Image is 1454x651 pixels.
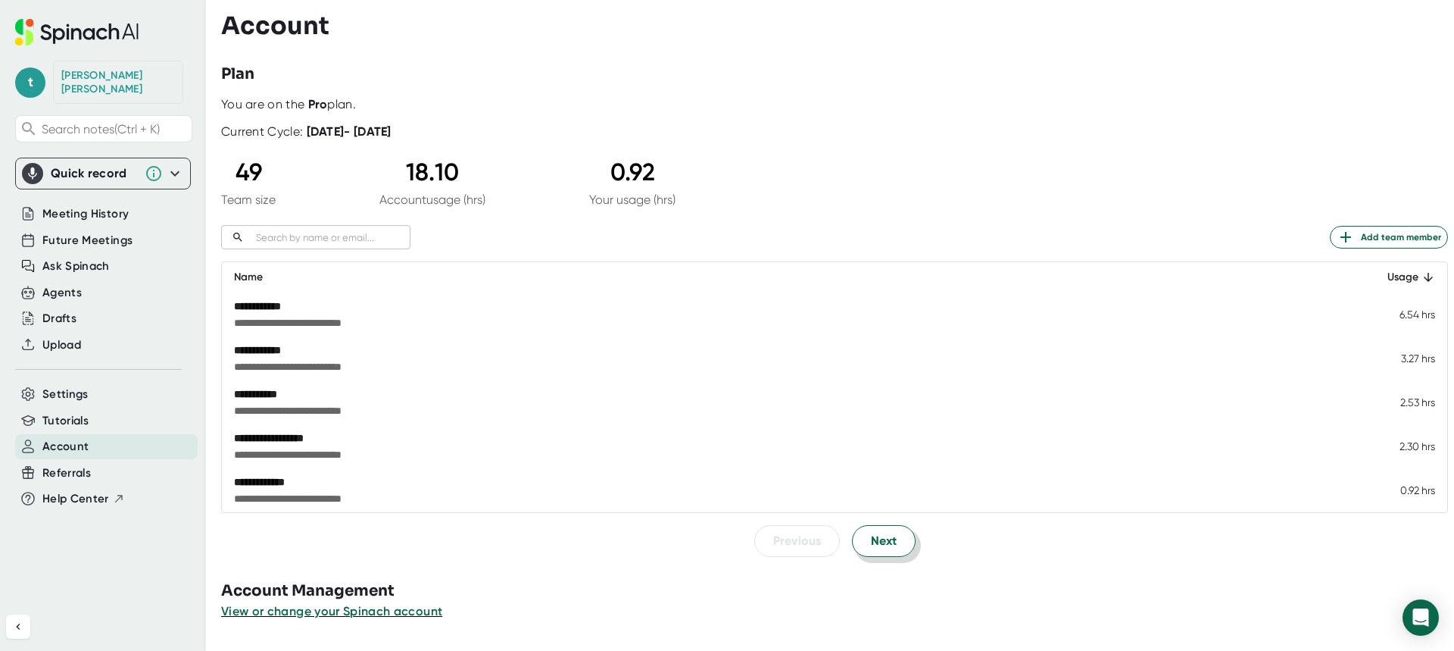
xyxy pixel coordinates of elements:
[221,604,442,618] span: View or change your Spinach account
[42,490,109,508] span: Help Center
[1353,336,1447,380] td: 3.27 hrs
[42,465,91,482] button: Referrals
[589,192,676,207] div: Your usage (hrs)
[42,490,125,508] button: Help Center
[1353,380,1447,424] td: 2.53 hrs
[42,258,110,275] button: Ask Spinach
[221,580,1454,602] h3: Account Management
[221,192,276,207] div: Team size
[852,525,916,557] button: Next
[6,615,30,639] button: Collapse sidebar
[379,192,485,207] div: Account usage (hrs)
[871,532,897,550] span: Next
[42,336,81,354] button: Upload
[42,310,76,327] button: Drafts
[42,205,129,223] button: Meeting History
[42,438,89,455] button: Account
[15,67,45,98] span: t
[754,525,840,557] button: Previous
[42,232,133,249] button: Future Meetings
[1353,293,1447,336] td: 6.54 hrs
[42,412,89,430] button: Tutorials
[221,158,276,186] div: 49
[221,11,329,40] h3: Account
[1403,599,1439,636] div: Open Intercom Messenger
[379,158,485,186] div: 18.10
[1353,468,1447,512] td: 0.92 hrs
[1330,226,1448,249] button: Add team member
[221,124,392,139] div: Current Cycle:
[42,386,89,403] button: Settings
[1353,424,1447,468] td: 2.30 hrs
[221,63,254,86] h3: Plan
[42,122,188,136] span: Search notes (Ctrl + K)
[307,124,392,139] b: [DATE] - [DATE]
[221,97,1448,112] div: You are on the plan.
[61,69,175,95] div: Taylor Miller
[221,602,442,621] button: View or change your Spinach account
[42,284,82,302] button: Agents
[234,268,1341,286] div: Name
[773,532,821,550] span: Previous
[250,229,410,246] input: Search by name or email...
[22,158,184,189] div: Quick record
[1337,228,1441,246] span: Add team member
[51,166,137,181] div: Quick record
[589,158,676,186] div: 0.92
[1365,268,1435,286] div: Usage
[308,97,328,111] b: Pro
